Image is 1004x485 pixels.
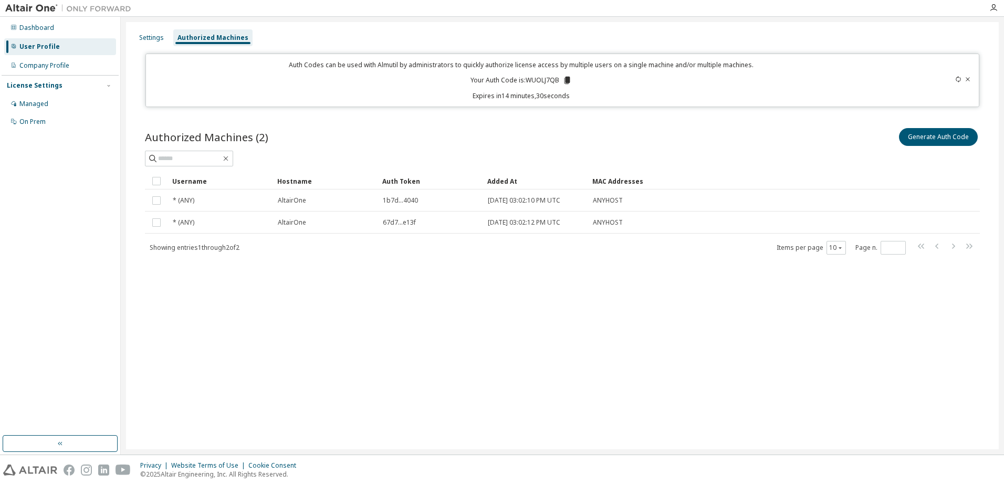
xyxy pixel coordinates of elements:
div: Managed [19,100,48,108]
img: youtube.svg [116,465,131,476]
div: Added At [487,173,584,189]
span: Showing entries 1 through 2 of 2 [150,243,239,252]
p: Auth Codes can be used with Almutil by administrators to quickly authorize license access by mult... [152,60,891,69]
div: Cookie Consent [248,461,302,470]
span: AltairOne [278,218,306,227]
img: altair_logo.svg [3,465,57,476]
div: Settings [139,34,164,42]
span: * (ANY) [173,218,194,227]
span: 67d7...e13f [383,218,416,227]
div: Hostname [277,173,374,189]
span: [DATE] 03:02:10 PM UTC [488,196,560,205]
div: On Prem [19,118,46,126]
p: © 2025 Altair Engineering, Inc. All Rights Reserved. [140,470,302,479]
span: ANYHOST [593,218,623,227]
span: 1b7d...4040 [383,196,418,205]
div: Auth Token [382,173,479,189]
img: facebook.svg [64,465,75,476]
span: [DATE] 03:02:12 PM UTC [488,218,560,227]
p: Expires in 14 minutes, 30 seconds [152,91,891,100]
span: Authorized Machines (2) [145,130,268,144]
div: Authorized Machines [177,34,248,42]
div: Privacy [140,461,171,470]
div: Dashboard [19,24,54,32]
img: Altair One [5,3,137,14]
div: License Settings [7,81,62,90]
span: Items per page [777,241,846,255]
span: Page n. [855,241,906,255]
img: instagram.svg [81,465,92,476]
img: linkedin.svg [98,465,109,476]
button: Generate Auth Code [899,128,978,146]
span: ANYHOST [593,196,623,205]
p: Your Auth Code is: WUOLJ7QB [470,76,572,85]
div: Company Profile [19,61,69,70]
div: User Profile [19,43,60,51]
div: Username [172,173,269,189]
span: AltairOne [278,196,306,205]
div: Website Terms of Use [171,461,248,470]
div: MAC Addresses [592,173,870,189]
button: 10 [829,244,843,252]
span: * (ANY) [173,196,194,205]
